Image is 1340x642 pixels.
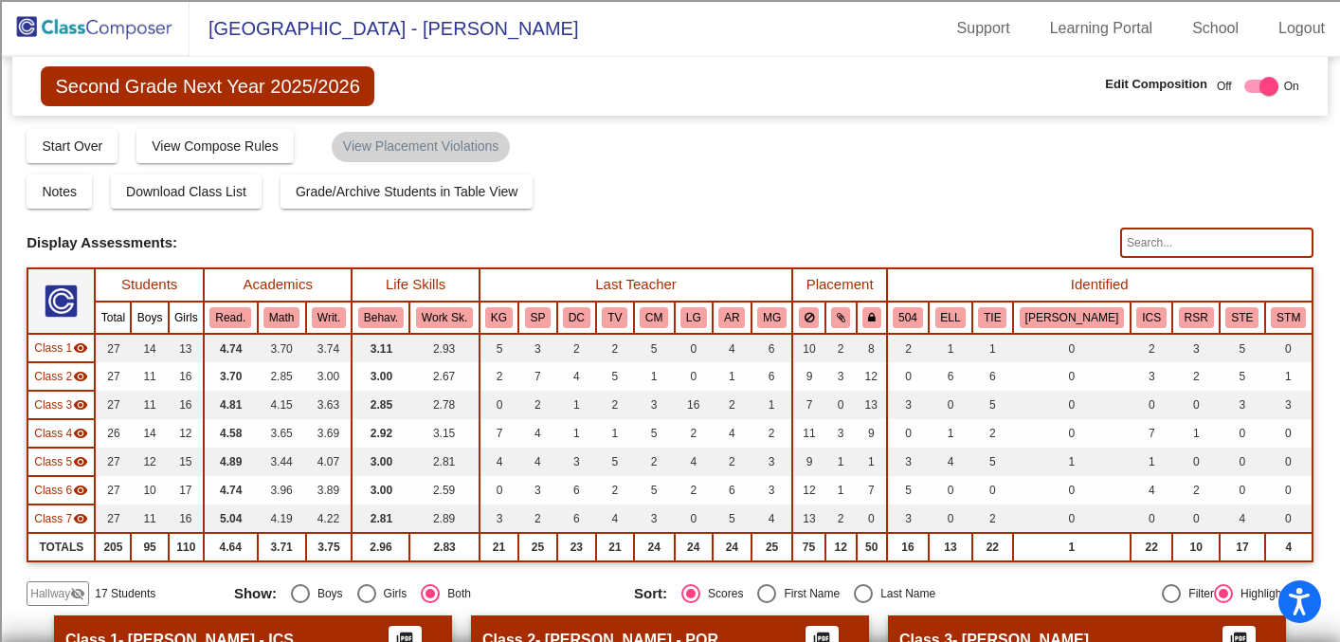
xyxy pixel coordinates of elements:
[42,138,102,154] span: Start Over
[887,302,929,334] th: 504 Plan
[27,129,118,163] button: Start Over
[95,302,131,334] th: Total
[887,362,929,391] td: 0
[972,362,1013,391] td: 6
[675,448,713,476] td: 4
[634,419,675,448] td: 5
[1225,307,1259,328] button: STE
[8,611,1332,628] div: WEBSITE
[306,419,353,448] td: 3.69
[634,334,675,362] td: 5
[857,476,887,504] td: 7
[34,368,72,385] span: Class 2
[409,448,479,476] td: 2.81
[751,334,793,362] td: 6
[1265,476,1313,504] td: 0
[713,419,751,448] td: 4
[480,391,519,419] td: 0
[596,334,634,362] td: 2
[169,504,204,533] td: 16
[136,129,294,163] button: View Compose Rules
[1217,78,1232,95] span: Off
[8,474,1332,491] div: DELETE
[204,334,258,362] td: 4.74
[713,391,751,419] td: 2
[8,79,1332,96] div: Move To ...
[518,419,556,448] td: 4
[972,476,1013,504] td: 0
[557,391,597,419] td: 1
[352,391,409,419] td: 2.85
[596,391,634,419] td: 2
[152,138,279,154] span: View Compose Rules
[34,482,72,499] span: Class 6
[8,457,1332,474] div: SAVE AND GO HOME
[1020,307,1124,328] button: [PERSON_NAME]
[792,334,824,362] td: 10
[73,483,88,498] mat-icon: visibility
[557,419,597,448] td: 1
[281,174,534,209] button: Grade/Archive Students in Table View
[518,391,556,419] td: 2
[1179,307,1214,328] button: RSR
[111,174,262,209] button: Download Class List
[887,268,1313,302] th: Identified
[8,181,1332,198] div: Delete
[1013,362,1131,391] td: 0
[1220,476,1265,504] td: 0
[312,307,346,328] button: Writ.
[825,448,857,476] td: 1
[27,174,92,209] button: Notes
[409,419,479,448] td: 3.15
[8,130,1332,147] div: Sign out
[1013,448,1131,476] td: 1
[792,476,824,504] td: 12
[8,232,1332,249] div: Print
[27,362,95,391] td: Hidden teacher - Gadsby - POR
[73,426,88,441] mat-icon: visibility
[480,419,519,448] td: 7
[306,448,353,476] td: 4.07
[95,448,131,476] td: 27
[131,476,168,504] td: 10
[204,419,258,448] td: 4.58
[518,302,556,334] th: Sarah Pitta
[596,476,634,504] td: 2
[713,362,751,391] td: 1
[8,542,1332,559] div: MOVE
[792,268,886,302] th: Placement
[792,362,824,391] td: 9
[131,504,168,533] td: 11
[757,307,787,328] button: MG
[1172,448,1220,476] td: 0
[352,362,409,391] td: 3.00
[634,362,675,391] td: 1
[169,419,204,448] td: 12
[972,334,1013,362] td: 1
[34,453,72,470] span: Class 5
[596,419,634,448] td: 1
[634,302,675,334] th: Corey Morgan
[258,448,306,476] td: 3.44
[929,362,972,391] td: 6
[480,268,793,302] th: Last Teacher
[131,448,168,476] td: 12
[1265,334,1313,362] td: 0
[596,302,634,334] th: Teri Vessecchia
[169,391,204,419] td: 16
[95,419,131,448] td: 26
[563,307,590,328] button: DC
[792,419,824,448] td: 11
[8,369,1332,386] div: TODO: put dlg title
[8,491,1332,508] div: Move to ...
[27,419,95,448] td: Hidden teacher - Gouveia - ICS
[634,391,675,419] td: 3
[8,266,1332,284] div: Search for Source
[204,391,258,419] td: 4.81
[306,504,353,533] td: 4.22
[8,198,1332,215] div: Rename Outline
[929,476,972,504] td: 0
[929,302,972,334] th: English Language Learner
[1013,391,1131,419] td: 0
[352,504,409,533] td: 2.81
